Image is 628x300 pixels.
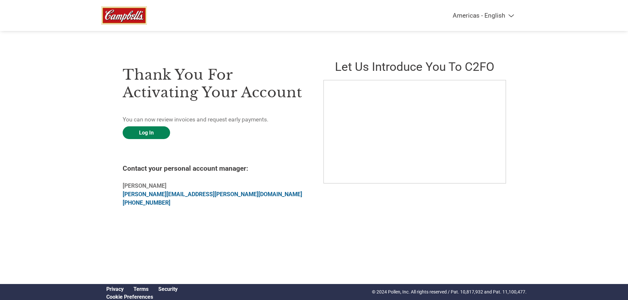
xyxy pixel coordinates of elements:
[123,126,170,139] a: Log In
[123,191,302,197] a: [PERSON_NAME][EMAIL_ADDRESS][PERSON_NAME][DOMAIN_NAME]
[123,66,305,101] h3: Thank you for activating your account
[323,80,506,183] iframe: C2FO Introduction Video
[158,286,178,292] a: Security
[123,199,170,206] a: [PHONE_NUMBER]
[101,294,183,300] div: Open Cookie Preferences Modal
[123,115,305,124] p: You can now review invoices and request early payments.
[323,60,505,74] h2: Let us introduce you to C2FO
[372,289,527,295] p: © 2024 Pollen, Inc. All rights reserved / Pat. 10,817,932 and Pat. 11,100,477.
[106,286,124,292] a: Privacy
[123,165,305,172] h4: Contact your personal account manager:
[101,7,147,24] img: Campbell’s
[106,294,153,300] a: Cookie Preferences, opens a dedicated popup modal window
[123,182,166,189] b: [PERSON_NAME]
[133,286,148,292] a: Terms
